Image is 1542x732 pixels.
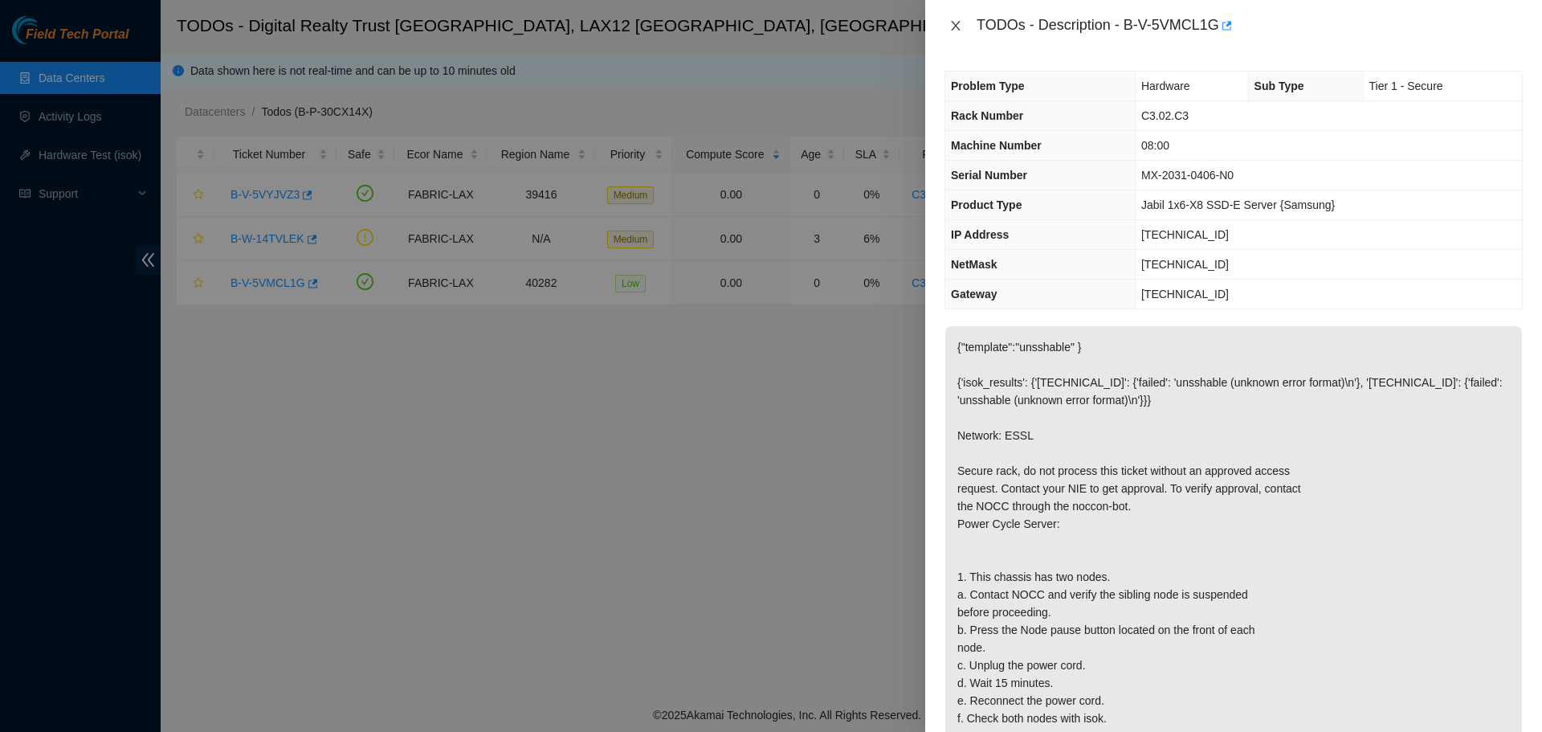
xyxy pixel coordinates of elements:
span: close [949,19,962,32]
span: [TECHNICAL_ID] [1141,258,1229,271]
span: Product Type [951,198,1022,211]
span: Machine Number [951,139,1042,152]
span: IP Address [951,228,1009,241]
span: C3.02.C3 [1141,109,1189,122]
span: Sub Type [1254,80,1304,92]
span: Tier 1 - Secure [1369,80,1443,92]
span: Jabil 1x6-X8 SSD-E Server {Samsung} [1141,198,1335,211]
span: Rack Number [951,109,1023,122]
span: Serial Number [951,169,1027,182]
span: Gateway [951,288,997,301]
span: 08:00 [1141,139,1169,152]
div: TODOs - Description - B-V-5VMCL1G [977,13,1523,39]
span: NetMask [951,258,997,271]
span: MX-2031-0406-N0 [1141,169,1234,182]
button: Close [944,18,967,34]
span: [TECHNICAL_ID] [1141,288,1229,301]
span: [TECHNICAL_ID] [1141,228,1229,241]
span: Problem Type [951,80,1025,92]
span: Hardware [1141,80,1190,92]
